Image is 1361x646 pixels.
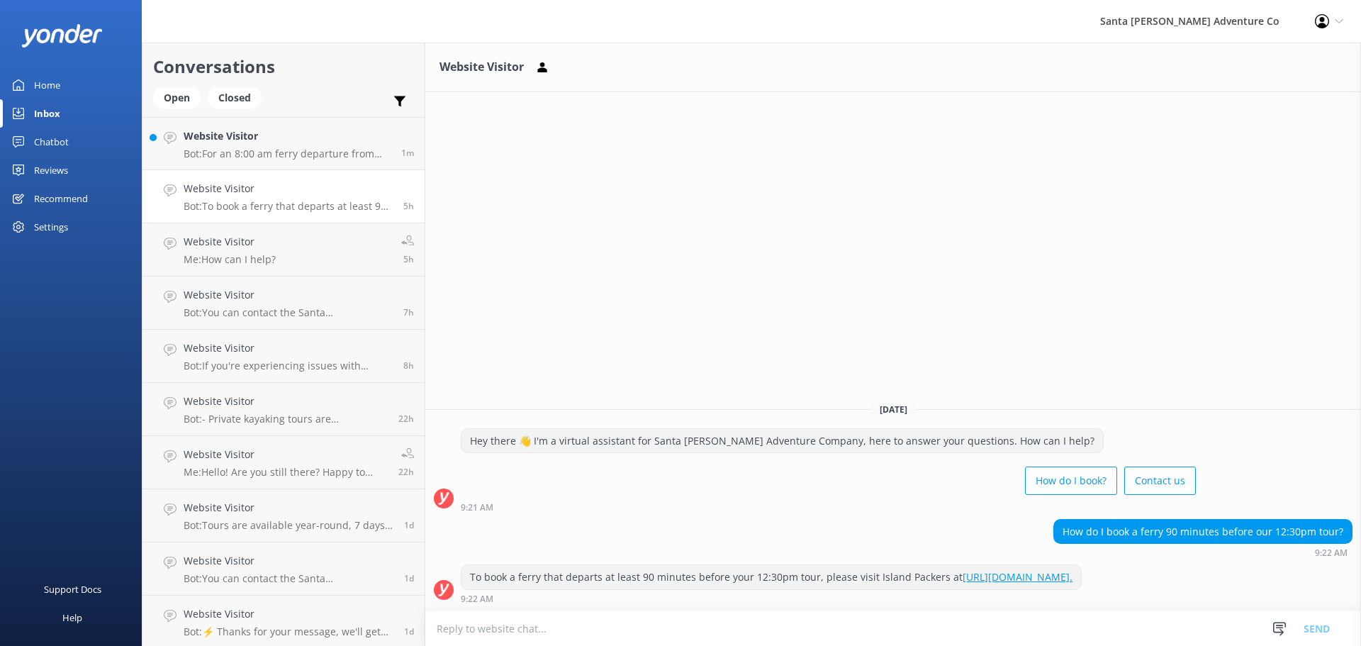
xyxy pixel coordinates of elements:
[208,87,262,108] div: Closed
[461,595,493,603] strong: 9:22 AM
[184,572,393,585] p: Bot: You can contact the Santa [PERSON_NAME] Adventure Co. team at [PHONE_NUMBER], or by emailing...
[184,253,276,266] p: Me: How can I help?
[142,489,425,542] a: Website VisitorBot:Tours are available year-round, 7 days per week. If no time slots are availabl...
[1054,520,1352,544] div: How do I book a ferry 90 minutes before our 12:30pm tour?
[404,625,414,637] span: Sep 26 2025 10:00pm (UTC -07:00) America/Tijuana
[425,611,1361,646] textarea: To enrich screen reader interactions, please activate Accessibility in Grammarly extension settings
[404,519,414,531] span: Sep 27 2025 11:03am (UTC -07:00) America/Tijuana
[184,181,393,196] h4: Website Visitor
[461,503,493,512] strong: 9:21 AM
[398,466,414,478] span: Sep 27 2025 03:42pm (UTC -07:00) America/Tijuana
[963,570,1072,584] a: [URL][DOMAIN_NAME].
[142,436,425,489] a: Website VisitorMe:Hello! Are you still there? Happy to answer your questions as best as I can!22h
[153,89,208,105] a: Open
[34,156,68,184] div: Reviews
[184,340,393,356] h4: Website Visitor
[184,306,393,319] p: Bot: You can contact the Santa [PERSON_NAME] Adventure Co. team at [PHONE_NUMBER], or by emailing...
[142,117,425,170] a: Website VisitorBot:For an 8:00 am ferry departure from [GEOGRAPHIC_DATA], you can book the 9:30 a...
[461,594,1082,603] div: Sep 28 2025 09:22am (UTC -07:00) America/Tijuana
[1124,467,1196,495] button: Contact us
[142,330,425,383] a: Website VisitorBot:If you're experiencing issues with booking ferry tickets online, please contac...
[208,89,269,105] a: Closed
[184,234,276,250] h4: Website Visitor
[1315,549,1348,557] strong: 9:22 AM
[403,253,414,265] span: Sep 28 2025 09:12am (UTC -07:00) America/Tijuana
[34,71,60,99] div: Home
[44,575,101,603] div: Support Docs
[461,502,1196,512] div: Sep 28 2025 09:21am (UTC -07:00) America/Tijuana
[403,360,414,372] span: Sep 28 2025 06:22am (UTC -07:00) America/Tijuana
[142,542,425,596] a: Website VisitorBot:You can contact the Santa [PERSON_NAME] Adventure Co. team at [PHONE_NUMBER], ...
[153,53,414,80] h2: Conversations
[1053,547,1352,557] div: Sep 28 2025 09:22am (UTC -07:00) America/Tijuana
[461,565,1081,589] div: To book a ferry that departs at least 90 minutes before your 12:30pm tour, please visit Island Pa...
[404,572,414,584] span: Sep 27 2025 09:14am (UTC -07:00) America/Tijuana
[184,553,393,569] h4: Website Visitor
[142,170,425,223] a: Website VisitorBot:To book a ferry that departs at least 90 minutes before your 12:30pm tour, ple...
[401,147,414,159] span: Sep 28 2025 02:34pm (UTC -07:00) America/Tijuana
[184,147,391,160] p: Bot: For an 8:00 am ferry departure from [GEOGRAPHIC_DATA], you can book the 9:30 am Discovery Se...
[142,383,425,436] a: Website VisitorBot:- Private kayaking tours are customized itineraries available for online booki...
[184,500,393,516] h4: Website Visitor
[184,128,391,144] h4: Website Visitor
[184,200,393,213] p: Bot: To book a ferry that departs at least 90 minutes before your 12:30pm tour, please visit Isla...
[184,466,388,479] p: Me: Hello! Are you still there? Happy to answer your questions as best as I can!
[1025,467,1117,495] button: How do I book?
[34,213,68,241] div: Settings
[871,403,916,416] span: [DATE]
[34,184,88,213] div: Recommend
[439,58,524,77] h3: Website Visitor
[184,287,393,303] h4: Website Visitor
[403,200,414,212] span: Sep 28 2025 09:22am (UTC -07:00) America/Tijuana
[153,87,201,108] div: Open
[184,447,388,462] h4: Website Visitor
[398,413,414,425] span: Sep 27 2025 04:30pm (UTC -07:00) America/Tijuana
[21,24,103,48] img: yonder-white-logo.png
[34,128,69,156] div: Chatbot
[34,99,60,128] div: Inbox
[142,223,425,277] a: Website VisitorMe:How can I help?5h
[184,413,388,425] p: Bot: - Private kayaking tours are customized itineraries available for online booking at [URL][DO...
[184,360,393,372] p: Bot: If you're experiencing issues with booking ferry tickets online, please contact the Santa [P...
[142,277,425,330] a: Website VisitorBot:You can contact the Santa [PERSON_NAME] Adventure Co. team at [PHONE_NUMBER], ...
[184,519,393,532] p: Bot: Tours are available year-round, 7 days per week. If no time slots are available online, the ...
[184,394,388,409] h4: Website Visitor
[461,429,1103,453] div: Hey there 👋 I'm a virtual assistant for Santa [PERSON_NAME] Adventure Company, here to answer you...
[184,625,393,638] p: Bot: ⚡ Thanks for your message, we'll get back to you as soon as we can. You're also welcome to k...
[62,603,82,632] div: Help
[403,306,414,318] span: Sep 28 2025 06:54am (UTC -07:00) America/Tijuana
[184,606,393,622] h4: Website Visitor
